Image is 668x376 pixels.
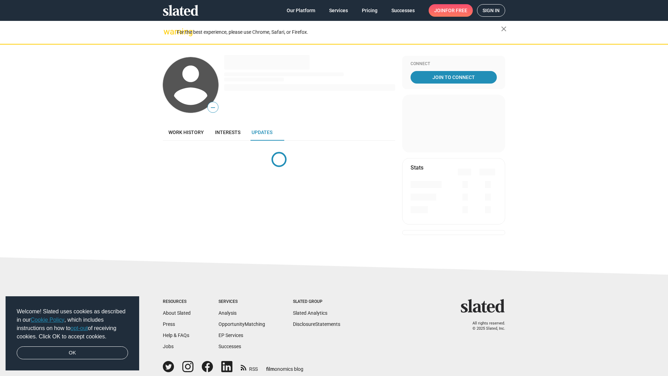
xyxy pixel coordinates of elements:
a: filmonomics blog [266,360,303,373]
a: About Slated [163,310,191,316]
a: Help & FAQs [163,332,189,338]
span: Work history [168,130,204,135]
a: Our Platform [281,4,321,17]
a: Successes [386,4,420,17]
a: Work history [163,124,209,141]
a: Join To Connect [411,71,497,84]
span: Our Platform [287,4,315,17]
a: Interests [209,124,246,141]
span: for free [445,4,467,17]
p: All rights reserved. © 2025 Slated, Inc. [465,321,505,331]
a: opt-out [71,325,88,331]
span: Pricing [362,4,377,17]
a: Updates [246,124,278,141]
a: Successes [218,344,241,349]
a: Analysis [218,310,237,316]
a: DisclosureStatements [293,321,340,327]
div: Resources [163,299,191,305]
div: Services [218,299,265,305]
a: Services [324,4,353,17]
div: Connect [411,61,497,67]
span: Sign in [483,5,500,16]
a: Cookie Policy [31,317,64,323]
a: Pricing [356,4,383,17]
a: dismiss cookie message [17,346,128,360]
span: Join To Connect [412,71,495,84]
span: film [266,366,275,372]
span: Services [329,4,348,17]
span: Updates [252,130,272,135]
mat-icon: close [500,25,508,33]
a: Slated Analytics [293,310,327,316]
a: OpportunityMatching [218,321,265,327]
a: Sign in [477,4,505,17]
span: Interests [215,130,240,135]
a: Press [163,321,175,327]
span: — [208,103,218,112]
mat-card-title: Stats [411,164,423,171]
mat-icon: warning [164,28,172,36]
span: Successes [391,4,415,17]
span: Join [434,4,467,17]
a: Jobs [163,344,174,349]
div: For the best experience, please use Chrome, Safari, or Firefox. [177,28,501,37]
div: Slated Group [293,299,340,305]
a: EP Services [218,332,243,338]
span: Welcome! Slated uses cookies as described in our , which includes instructions on how to of recei... [17,307,128,341]
div: cookieconsent [6,296,139,371]
a: RSS [241,362,258,373]
a: Joinfor free [429,4,473,17]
